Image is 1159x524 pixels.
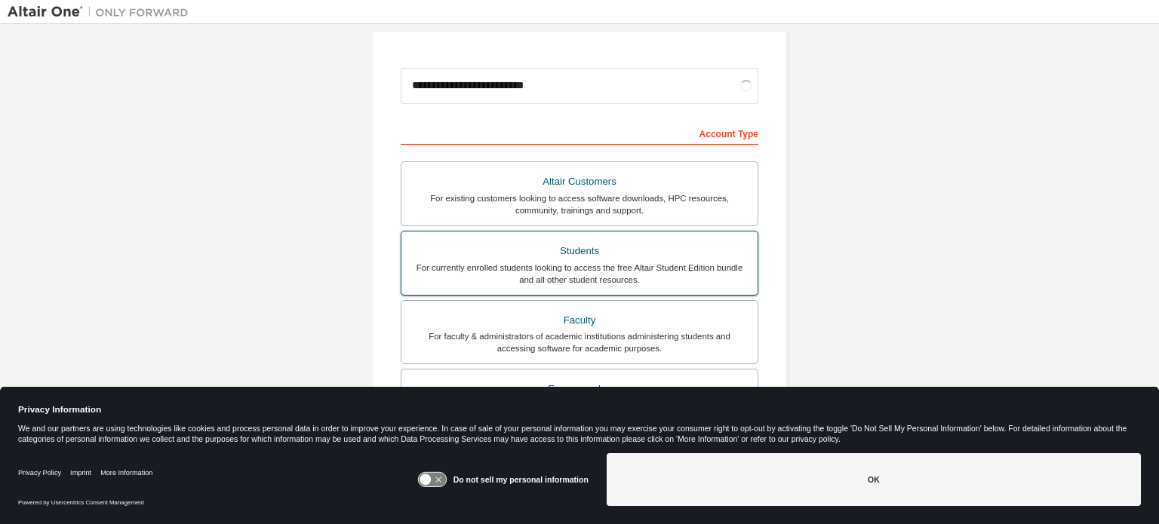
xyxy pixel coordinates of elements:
div: Students [410,241,749,262]
div: Altair Customers [410,171,749,192]
div: Account Type [401,121,758,145]
div: For existing customers looking to access software downloads, HPC resources, community, trainings ... [410,192,749,216]
img: Altair One [8,5,196,20]
div: For faculty & administrators of academic institutions administering students and accessing softwa... [410,330,749,354]
div: Everyone else [410,378,749,400]
div: Faculty [410,310,749,331]
div: For currently enrolled students looking to access the free Altair Student Edition bundle and all ... [410,262,749,286]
